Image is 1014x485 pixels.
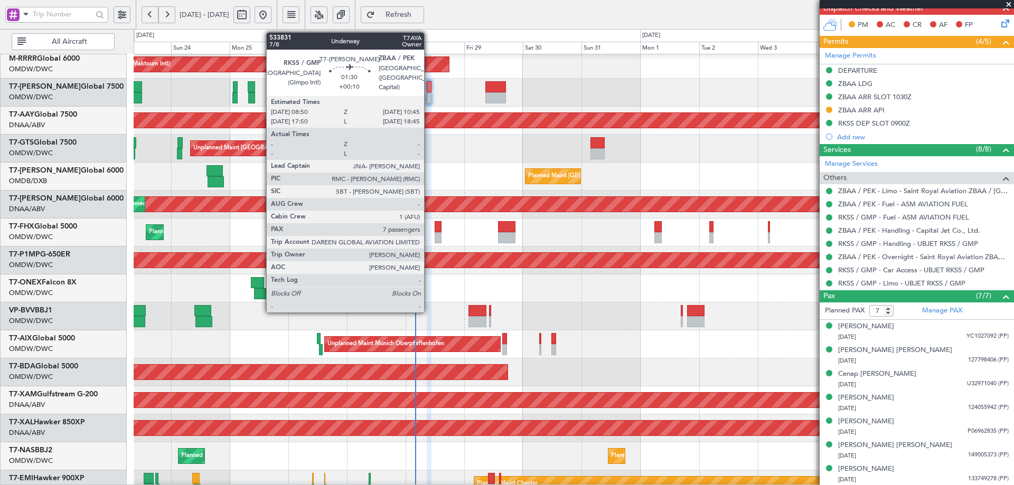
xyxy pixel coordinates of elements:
[838,106,885,115] div: ZBAA ARR API
[9,148,53,158] a: OMDW/DWC
[9,83,124,90] a: T7-[PERSON_NAME]Global 7500
[838,199,968,208] a: ZBAA / PEK - Fuel - ASM AVIATION FUEL
[406,42,464,54] div: Thu 28
[12,33,115,50] button: All Aircraft
[838,464,894,474] div: [PERSON_NAME]
[9,251,40,258] span: T7-P1MP
[968,474,1009,483] span: 133749278 (PP)
[838,404,856,412] span: [DATE]
[9,363,78,370] a: T7-BDAGlobal 5000
[838,186,1009,195] a: ZBAA / PEK - Limo - Saint Royal Aviation ZBAA / [GEOGRAPHIC_DATA]
[112,42,171,54] div: Sat 23
[913,20,922,31] span: CR
[838,345,952,356] div: [PERSON_NAME] [PERSON_NAME]
[180,10,229,20] span: [DATE] - [DATE]
[699,42,758,54] div: Tue 2
[9,64,53,74] a: OMDW/DWC
[640,42,699,54] div: Mon 1
[9,204,45,214] a: DNAA/ABV
[9,195,124,202] a: T7-[PERSON_NAME]Global 6000
[838,321,894,332] div: [PERSON_NAME]
[838,119,910,128] div: RKSS DEP SLOT 0900Z
[9,111,77,118] a: T7-AAYGlobal 7500
[976,290,991,301] span: (7/7)
[968,356,1009,365] span: 127798406 (PP)
[9,83,81,90] span: T7-[PERSON_NAME]
[838,393,894,403] div: [PERSON_NAME]
[838,440,952,451] div: [PERSON_NAME] [PERSON_NAME]
[758,42,816,54] div: Wed 3
[611,448,730,464] div: Planned Maint Abuja ([PERSON_NAME] Intl)
[581,42,640,54] div: Sun 31
[9,446,52,454] a: T7-NASBBJ2
[9,474,33,482] span: T7-EMI
[9,232,53,242] a: OMDW/DWC
[9,344,53,354] a: OMDW/DWC
[361,6,424,23] button: Refresh
[922,306,962,316] a: Manage PAX
[838,333,856,341] span: [DATE]
[9,446,35,454] span: T7-NAS
[838,66,877,75] div: DEPARTURE
[9,139,34,146] span: T7-GTS
[9,279,77,286] a: T7-ONEXFalcon 8X
[976,144,991,155] span: (8/8)
[823,172,847,184] span: Others
[838,92,912,101] div: ZBAA ARR SLOT 1030Z
[9,307,52,314] a: VP-BVVBBJ1
[9,372,53,382] a: OMDW/DWC
[838,476,856,483] span: [DATE]
[288,42,347,54] div: Tue 26
[464,42,523,54] div: Fri 29
[642,31,660,40] div: [DATE]
[9,335,32,342] span: T7-AIX
[816,42,875,54] div: Thu 4
[9,176,47,186] a: OMDB/DXB
[9,288,53,298] a: OMDW/DWC
[825,51,876,61] a: Manage Permits
[9,260,53,270] a: OMDW/DWC
[823,36,848,48] span: Permits
[377,11,420,18] span: Refresh
[976,36,991,47] span: (4/5)
[9,363,35,370] span: T7-BDA
[967,379,1009,388] span: U32971040 (PP)
[838,416,894,427] div: [PERSON_NAME]
[9,419,34,426] span: T7-XAL
[9,335,75,342] a: T7-AIXGlobal 5000
[823,144,851,156] span: Services
[838,369,916,379] div: Cenap [PERSON_NAME]
[9,55,37,62] span: M-RRRR
[313,280,417,296] div: Planned Maint Dubai (Al Maktoum Intl)
[968,403,1009,412] span: 124055942 (PP)
[838,79,872,88] div: ZBAA LDG
[302,168,478,184] div: Planned Maint [GEOGRAPHIC_DATA] ([GEOGRAPHIC_DATA] Intl)
[9,251,70,258] a: T7-P1MPG-650ER
[838,265,984,274] a: RKSS / GMP - Car Access - UBJET RKSS / GMP
[9,428,45,438] a: DNAA/ABV
[823,290,835,302] span: Pax
[838,279,965,288] a: RKSS / GMP - Limo - UBJET RKSS / GMP
[523,42,581,54] div: Sat 30
[838,381,856,388] span: [DATE]
[33,6,92,22] input: Trip Number
[327,336,444,352] div: Unplanned Maint Munich Oberpfaffenhofen
[528,168,705,184] div: Planned Maint [GEOGRAPHIC_DATA] ([GEOGRAPHIC_DATA] Intl)
[28,38,111,45] span: All Aircraft
[838,452,856,460] span: [DATE]
[837,132,1009,141] div: Add new
[9,456,53,465] a: OMDW/DWC
[9,400,45,410] a: DNAA/ABV
[9,111,34,118] span: T7-AAY
[886,20,895,31] span: AC
[181,448,300,464] div: Planned Maint Abuja ([PERSON_NAME] Intl)
[9,223,34,230] span: T7-FHX
[9,316,53,326] a: OMDW/DWC
[9,419,85,426] a: T7-XALHawker 850XP
[838,239,978,248] a: RKSS / GMP - Handling - UBJET RKSS / GMP
[9,120,45,130] a: DNAA/ABV
[9,391,98,398] a: T7-XAMGulfstream G-200
[858,20,868,31] span: PM
[9,167,81,174] span: T7-[PERSON_NAME]
[939,20,947,31] span: AF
